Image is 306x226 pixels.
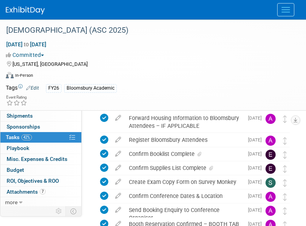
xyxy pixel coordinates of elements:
[111,207,125,214] a: edit
[7,178,59,184] span: ROI, Objectives & ROO
[266,164,276,174] img: Erika Rollins
[125,147,243,161] div: Confirm Booklist Complete
[6,95,27,99] div: Event Rating
[111,150,125,157] a: edit
[6,7,45,14] img: ExhibitDay
[111,164,125,171] a: edit
[6,41,47,48] span: [DATE] [DATE]
[248,151,266,157] span: [DATE]
[125,161,243,175] div: Confirm Supplies List Complete
[23,41,30,48] span: to
[6,72,14,78] img: Format-Inperson.png
[0,132,81,143] a: Tasks42%
[15,72,33,78] div: In-Person
[4,23,290,37] div: [DEMOGRAPHIC_DATA] (ASC 2025)
[266,136,276,146] img: Amanda Oney
[5,199,18,205] span: more
[0,154,81,164] a: Misc. Expenses & Credits
[283,151,287,159] i: Move task
[7,156,67,162] span: Misc. Expenses & Credits
[0,122,81,132] a: Sponsorships
[283,179,287,187] i: Move task
[7,145,29,151] span: Playbook
[66,206,82,216] td: Toggle Event Tabs
[266,192,276,202] img: Amanda Oney
[6,51,47,59] button: Committed
[0,143,81,154] a: Playbook
[266,206,276,216] img: Amanda Oney
[7,124,40,130] span: Sponsorships
[283,193,287,201] i: Move task
[283,165,287,173] i: Move task
[0,165,81,175] a: Budget
[266,178,276,188] img: Samantha Klein
[277,3,294,16] button: Menu
[248,165,266,171] span: [DATE]
[283,207,287,215] i: Move task
[283,115,287,123] i: Move task
[111,192,125,200] a: edit
[46,84,62,92] div: FY26
[64,84,117,92] div: Bloomsbury Academic
[111,178,125,185] a: edit
[26,85,39,91] a: Edit
[21,134,32,140] span: 42%
[125,175,243,189] div: Create Exam Copy Form on Survey Monkey
[248,137,266,143] span: [DATE]
[125,189,243,203] div: Confirm Conference Dates & Location
[248,115,266,121] span: [DATE]
[7,189,46,195] span: Attachments
[125,111,243,133] div: Forward Housing Information to Bloomsbury Attendees – IF APPLICABLE
[40,189,46,194] span: 7
[125,203,243,225] div: Send Booking Enquiry to Conference Organiser
[111,115,125,122] a: edit
[266,150,276,160] img: Erika Rollins
[0,176,81,186] a: ROI, Objectives & ROO
[248,193,266,199] span: [DATE]
[266,114,276,124] img: Amanda Oney
[248,179,266,185] span: [DATE]
[283,137,287,145] i: Move task
[7,167,24,173] span: Budget
[0,197,81,208] a: more
[248,207,266,213] span: [DATE]
[6,134,32,140] span: Tasks
[0,111,81,121] a: Shipments
[111,136,125,143] a: edit
[0,187,81,197] a: Attachments7
[125,133,243,147] div: Register Bloomsbury Attendees
[6,71,296,83] div: Event Format
[7,113,33,119] span: Shipments
[6,84,39,93] td: Tags
[12,61,88,67] span: [US_STATE], [GEOGRAPHIC_DATA]
[52,206,66,216] td: Personalize Event Tab Strip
